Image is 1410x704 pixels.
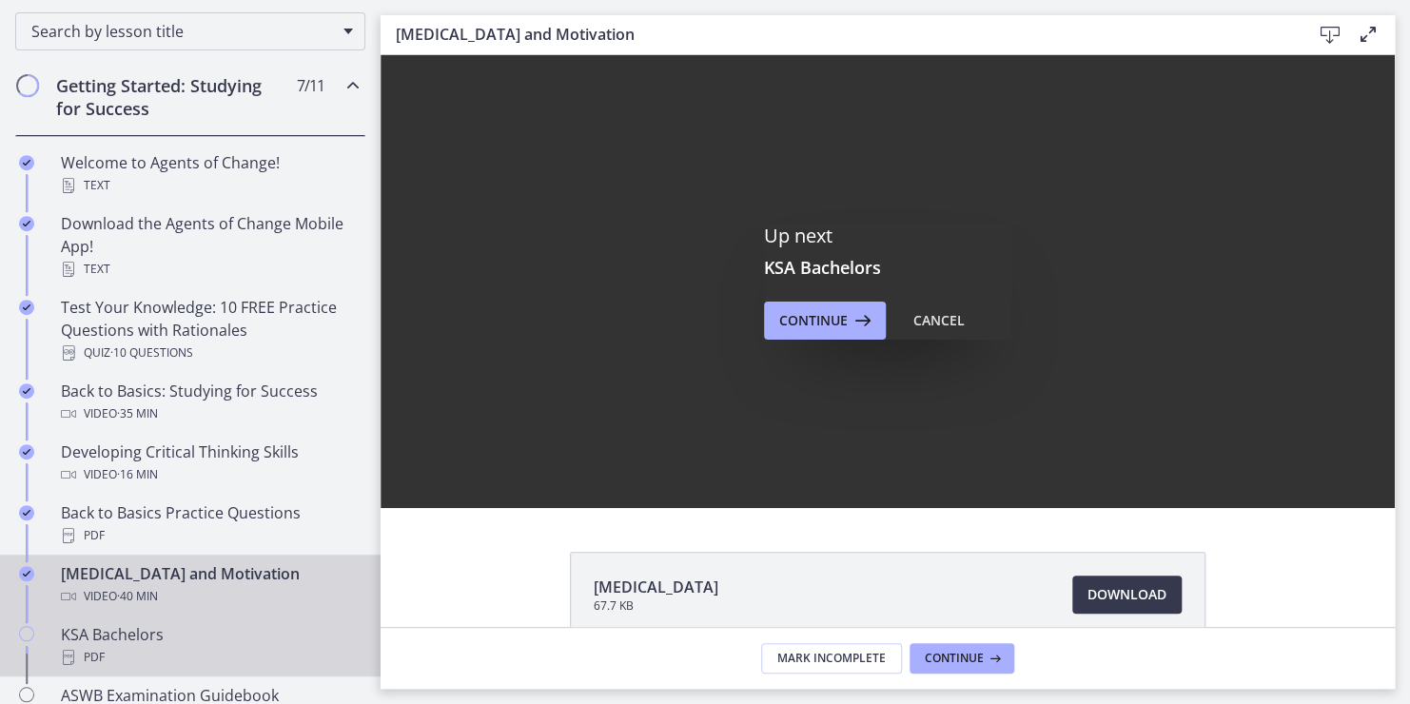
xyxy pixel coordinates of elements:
[764,302,886,340] button: Continue
[61,342,358,364] div: Quiz
[396,23,1281,46] h3: [MEDICAL_DATA] and Motivation
[764,224,1011,248] p: Up next
[61,440,358,486] div: Developing Critical Thinking Skills
[31,21,334,42] span: Search by lesson title
[117,402,158,425] span: · 35 min
[761,643,902,674] button: Mark Incomplete
[15,12,365,50] div: Search by lesson title
[19,383,34,399] i: Completed
[19,300,34,315] i: Completed
[61,151,358,197] div: Welcome to Agents of Change!
[925,651,984,666] span: Continue
[61,646,358,669] div: PDF
[61,562,358,608] div: [MEDICAL_DATA] and Motivation
[61,501,358,547] div: Back to Basics Practice Questions
[56,74,288,120] h2: Getting Started: Studying for Success
[594,576,718,598] span: [MEDICAL_DATA]
[61,212,358,281] div: Download the Agents of Change Mobile App!
[61,463,358,486] div: Video
[594,598,718,614] span: 67.7 KB
[777,651,886,666] span: Mark Incomplete
[19,505,34,520] i: Completed
[898,302,980,340] button: Cancel
[913,309,965,332] div: Cancel
[19,155,34,170] i: Completed
[1087,583,1166,606] span: Download
[910,643,1014,674] button: Continue
[779,309,848,332] span: Continue
[61,524,358,547] div: PDF
[297,74,324,97] span: 7 / 11
[110,342,193,364] span: · 10 Questions
[61,258,358,281] div: Text
[764,256,1011,279] h3: KSA Bachelors
[61,380,358,425] div: Back to Basics: Studying for Success
[61,585,358,608] div: Video
[61,174,358,197] div: Text
[61,296,358,364] div: Test Your Knowledge: 10 FREE Practice Questions with Rationales
[19,216,34,231] i: Completed
[1072,576,1182,614] a: Download
[61,402,358,425] div: Video
[19,566,34,581] i: Completed
[19,444,34,460] i: Completed
[117,585,158,608] span: · 40 min
[61,623,358,669] div: KSA Bachelors
[117,463,158,486] span: · 16 min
